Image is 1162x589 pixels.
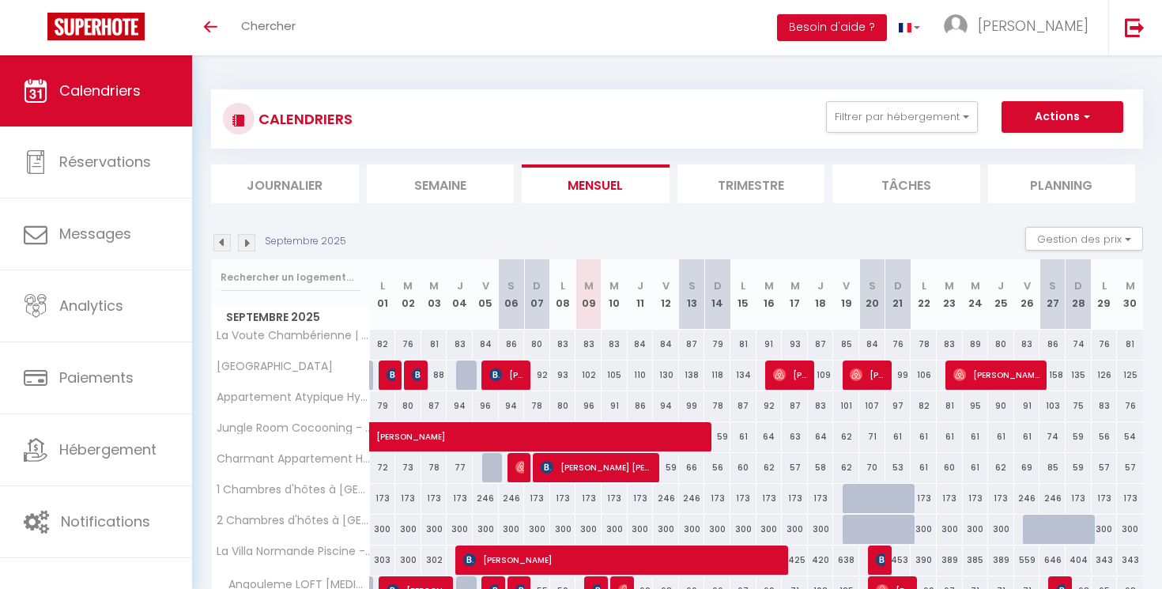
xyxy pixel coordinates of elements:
div: 83 [1014,330,1040,359]
div: 173 [756,484,783,513]
div: 61 [963,453,989,482]
th: 21 [885,259,911,330]
div: 57 [1117,453,1143,482]
abbr: V [1024,278,1031,293]
div: 300 [679,515,705,544]
abbr: M [945,278,954,293]
button: Actions [1002,101,1123,133]
div: 94 [447,391,473,421]
div: 86 [1039,330,1066,359]
div: 173 [524,484,550,513]
div: 84 [653,330,679,359]
div: 158 [1039,361,1066,390]
div: 62 [988,453,1014,482]
div: 84 [859,330,885,359]
div: 302 [421,546,447,575]
div: 303 [370,546,396,575]
img: logout [1125,17,1145,37]
abbr: L [560,278,565,293]
div: 300 [988,515,1014,544]
div: 404 [1066,546,1092,575]
div: 390 [911,546,937,575]
div: 246 [1014,484,1040,513]
img: ... [944,14,968,38]
div: 88 [421,361,447,390]
div: 97 [885,391,911,421]
div: 99 [885,361,911,390]
div: 246 [653,484,679,513]
div: 300 [756,515,783,544]
th: 09 [575,259,602,330]
div: 300 [395,515,421,544]
th: 10 [602,259,628,330]
div: 300 [524,515,550,544]
p: Septembre 2025 [265,234,346,249]
li: Trimestre [677,164,825,203]
span: [PERSON_NAME] [412,360,421,390]
div: 61 [911,422,937,451]
abbr: S [869,278,876,293]
abbr: J [457,278,463,293]
th: 28 [1066,259,1092,330]
div: 173 [782,484,808,513]
span: Notifications [61,512,150,531]
div: 173 [421,484,447,513]
th: 20 [859,259,885,330]
div: 173 [1092,484,1118,513]
div: 81 [937,391,963,421]
span: 2 Chambres d'hôtes à [GEOGRAPHIC_DATA] [214,515,372,527]
div: 87 [421,391,447,421]
div: 300 [704,515,730,544]
abbr: M [609,278,619,293]
div: 61 [885,422,911,451]
th: 01 [370,259,396,330]
li: Tâches [832,164,980,203]
div: 60 [937,453,963,482]
h3: CALENDRIERS [255,101,353,137]
div: 61 [963,422,989,451]
div: 56 [704,453,730,482]
div: 300 [575,515,602,544]
div: 246 [473,484,499,513]
span: [PERSON_NAME] [773,360,808,390]
div: 56 [1092,422,1118,451]
div: 173 [937,484,963,513]
span: [PERSON_NAME] [376,413,849,444]
abbr: M [429,278,439,293]
div: 95 [963,391,989,421]
div: 78 [421,453,447,482]
th: 18 [808,259,834,330]
th: 04 [447,259,473,330]
div: 300 [499,515,525,544]
div: 425 [782,546,808,575]
div: 102 [575,361,602,390]
div: 173 [911,484,937,513]
li: Mensuel [522,164,670,203]
div: 76 [395,330,421,359]
abbr: V [843,278,850,293]
div: 75 [1066,391,1092,421]
div: 92 [756,391,783,421]
abbr: S [507,278,515,293]
div: 125 [1117,361,1143,390]
div: 110 [628,361,654,390]
div: 85 [1039,453,1066,482]
div: 173 [704,484,730,513]
li: Journalier [211,164,359,203]
div: 94 [653,391,679,421]
div: 300 [937,515,963,544]
div: 93 [550,361,576,390]
li: Semaine [367,164,515,203]
div: 173 [963,484,989,513]
th: 14 [704,259,730,330]
div: 76 [885,330,911,359]
div: 83 [575,330,602,359]
span: Paiements [59,368,134,387]
div: 77 [447,453,473,482]
abbr: M [403,278,413,293]
span: [PERSON_NAME] [463,545,785,575]
th: 15 [730,259,756,330]
abbr: D [1074,278,1082,293]
th: 06 [499,259,525,330]
abbr: S [689,278,696,293]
